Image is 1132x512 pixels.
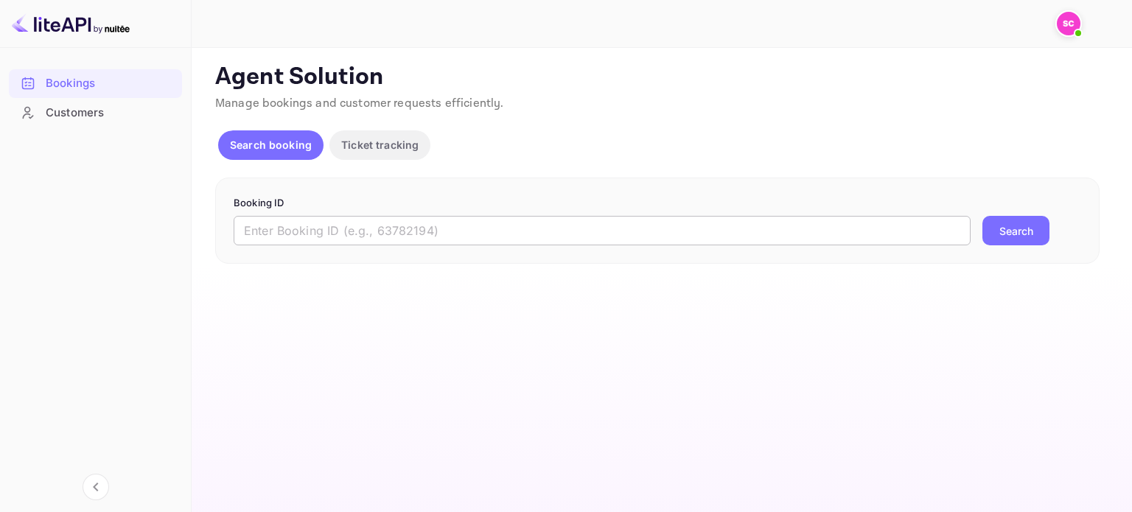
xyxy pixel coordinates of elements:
span: Manage bookings and customer requests efficiently. [215,96,504,111]
p: Ticket tracking [341,137,419,152]
button: Search [982,216,1049,245]
a: Customers [9,99,182,126]
p: Agent Solution [215,63,1105,92]
div: Customers [46,105,175,122]
img: LiteAPI logo [12,12,130,35]
p: Booking ID [234,196,1081,211]
div: Bookings [9,69,182,98]
img: Soufiane Chemsy [1057,12,1080,35]
div: Customers [9,99,182,127]
div: Bookings [46,75,175,92]
p: Search booking [230,137,312,152]
a: Bookings [9,69,182,97]
button: Collapse navigation [83,474,109,500]
input: Enter Booking ID (e.g., 63782194) [234,216,971,245]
